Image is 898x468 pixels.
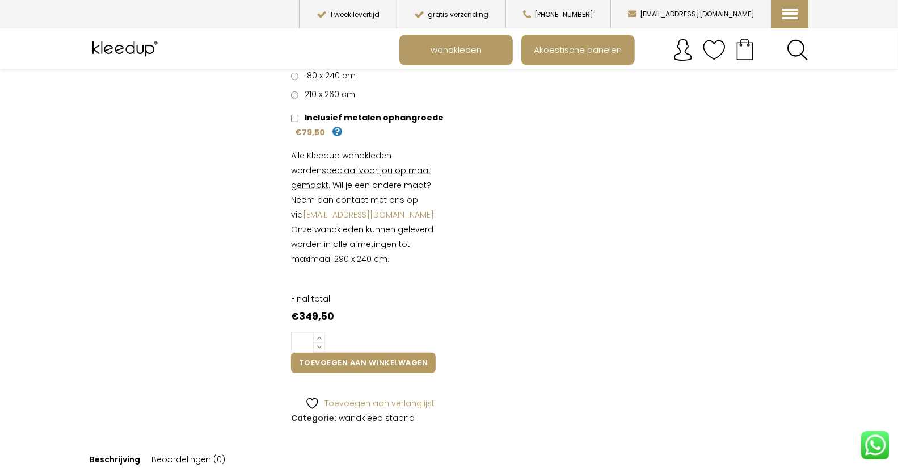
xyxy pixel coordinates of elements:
img: account.svg [672,39,694,61]
input: Inclusief metalen ophangroede [291,115,298,122]
a: Akoestische panelen [522,36,634,64]
input: 180 x 240 cm [291,73,298,80]
a: Your cart [726,35,764,63]
span: Toevoegen aan verlanglijst [324,398,435,409]
span: 210 x 260 cm [301,89,355,100]
a: Toevoegen aan verlanglijst [305,396,435,411]
span: 180 x 240 cm [301,70,356,81]
span: speciaal voor jou op maat gemaakt [291,165,431,191]
a: wandkleed staand [339,412,415,424]
input: 210 x 260 cm [291,91,298,99]
span: Categorie: [291,412,336,424]
p: Alle Kleedup wandkleden worden . Wil je een andere maat? Neem dan contact met ons op via . Onze w... [291,148,449,266]
button: Toevoegen aan winkelwagen [291,353,436,373]
span: wandkleden [424,39,488,61]
span: € [291,310,299,323]
span: Inclusief metalen ophangroede [301,112,444,123]
span: Akoestische panelen [528,39,628,61]
a: Search [787,39,808,61]
bdi: 349,50 [291,310,334,323]
a: wandkleden [400,36,512,64]
nav: Main menu [399,35,817,65]
a: [EMAIL_ADDRESS][DOMAIN_NAME] [303,209,434,220]
span: €79,50 [295,127,325,138]
dt: Final total [291,291,449,306]
input: Productaantal [291,332,314,353]
img: verlanglijstje.svg [703,39,726,61]
img: Kleedup [90,35,163,63]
